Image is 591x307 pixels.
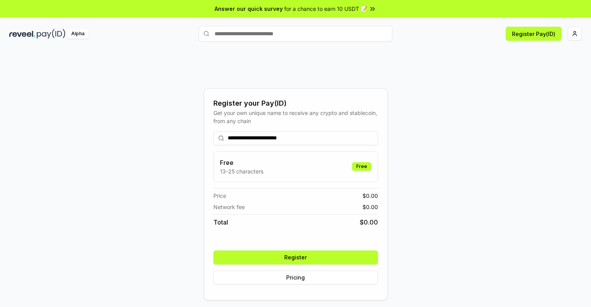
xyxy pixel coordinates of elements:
[220,167,263,175] p: 13-25 characters
[363,192,378,200] span: $ 0.00
[213,192,226,200] span: Price
[37,29,65,39] img: pay_id
[213,271,378,285] button: Pricing
[360,218,378,227] span: $ 0.00
[213,98,378,109] div: Register your Pay(ID)
[213,203,245,211] span: Network fee
[284,5,367,13] span: for a chance to earn 10 USDT 📝
[67,29,89,39] div: Alpha
[352,162,371,171] div: Free
[213,218,228,227] span: Total
[215,5,283,13] span: Answer our quick survey
[220,158,263,167] h3: Free
[506,27,562,41] button: Register Pay(ID)
[213,109,378,125] div: Get your own unique name to receive any crypto and stablecoin, from any chain
[9,29,35,39] img: reveel_dark
[213,250,378,264] button: Register
[363,203,378,211] span: $ 0.00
